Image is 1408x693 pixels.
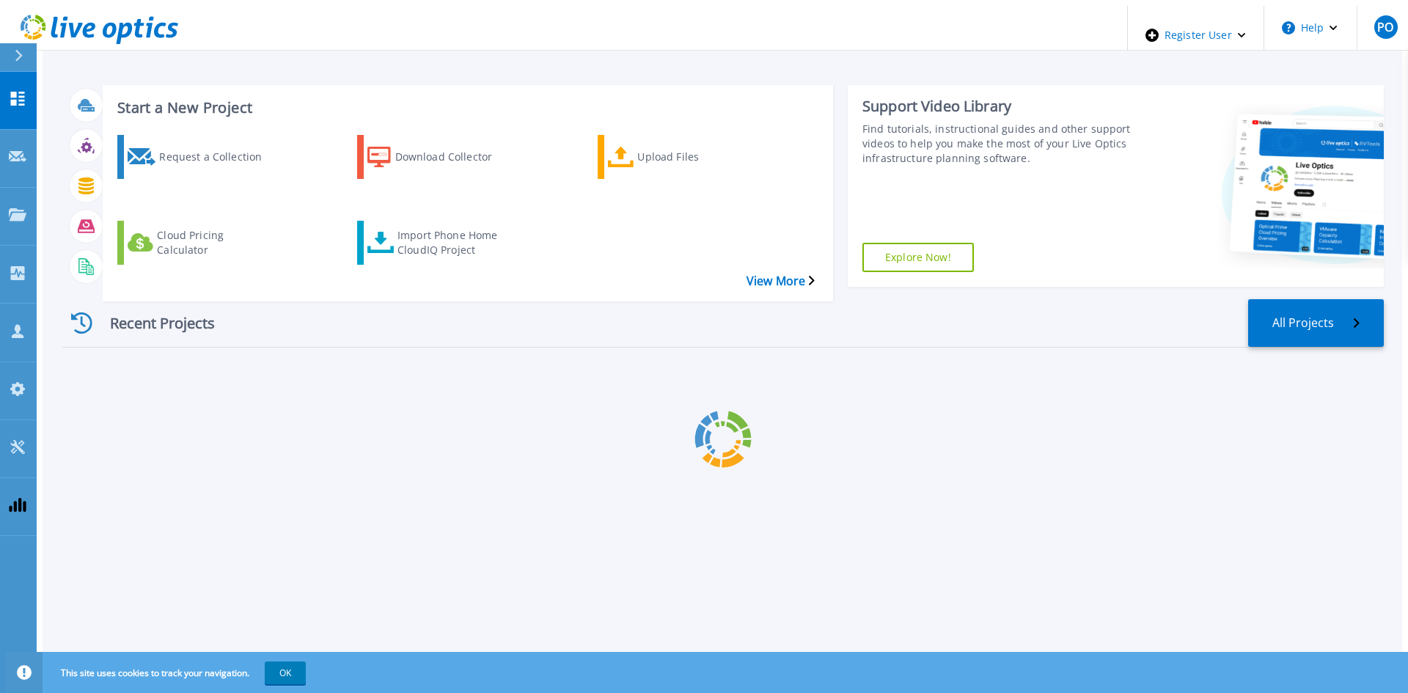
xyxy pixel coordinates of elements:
[637,139,755,175] div: Upload Files
[265,661,306,684] button: OK
[862,97,1135,116] div: Support Video Library
[46,661,306,684] span: This site uses cookies to track your navigation.
[1377,21,1393,33] span: PO
[1248,299,1384,347] a: All Projects
[159,139,276,175] div: Request a Collection
[117,221,295,265] a: Cloud Pricing Calculator
[862,122,1135,166] div: Find tutorials, instructional guides and other support videos to help you make the most of your L...
[598,135,775,179] a: Upload Files
[1128,6,1264,65] div: Register User
[62,305,238,341] div: Recent Projects
[357,135,535,179] a: Download Collector
[862,243,974,272] a: Explore Now!
[397,224,515,261] div: Import Phone Home CloudIQ Project
[395,139,513,175] div: Download Collector
[1264,6,1356,50] button: Help
[117,135,295,179] a: Request a Collection
[747,274,815,288] a: View More
[117,100,814,116] h3: Start a New Project
[157,224,274,261] div: Cloud Pricing Calculator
